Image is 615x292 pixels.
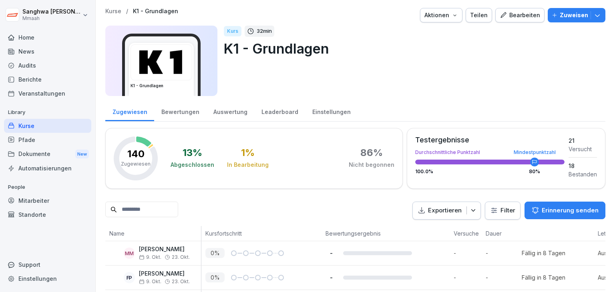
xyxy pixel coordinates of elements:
[131,83,192,89] h3: K1 - Grundlagen
[121,160,151,168] p: Zugewiesen
[522,273,565,282] div: Fällig in 8 Tagen
[139,246,190,253] p: [PERSON_NAME]
[415,150,565,155] div: Durchschnittliche Punktzahl
[172,279,190,284] span: 23. Okt.
[4,161,91,175] a: Automatisierungen
[205,229,318,238] p: Kursfortschritt
[569,145,597,153] div: Versucht
[4,208,91,222] div: Standorte
[205,248,225,258] p: 0 %
[133,8,178,15] a: K1 - Grundlagen
[415,169,565,174] div: 100.0 %
[22,8,81,15] p: Sanghwa [PERSON_NAME]
[139,254,161,260] span: 9. Okt.
[569,136,597,145] div: 21
[529,169,540,174] div: 80 %
[4,258,91,272] div: Support
[428,206,462,215] p: Exportieren
[224,38,599,59] p: K1 - Grundlagen
[424,11,458,20] div: Aktionen
[542,206,599,215] p: Erinnerung senden
[4,119,91,133] a: Kurse
[525,202,605,219] button: Erinnerung senden
[171,161,214,169] div: Abgeschlossen
[349,161,394,169] div: Nicht begonnen
[4,86,91,100] div: Veranstaltungen
[4,181,91,194] p: People
[326,274,337,281] p: -
[485,202,520,219] button: Filter
[4,147,91,162] div: Dokumente
[305,101,358,121] a: Einstellungen
[470,11,488,20] div: Teilen
[105,101,154,121] a: Zugewiesen
[154,101,206,121] a: Bewertungen
[4,106,91,119] p: Library
[326,229,446,238] p: Bewertungsergebnis
[454,249,482,257] p: -
[227,161,269,169] div: In Bearbeitung
[206,101,254,121] a: Auswertung
[254,101,305,121] a: Leaderboard
[257,27,272,35] p: 32 min
[500,11,540,20] div: Bearbeiten
[124,248,135,259] div: MM
[486,273,522,282] p: -
[75,150,89,159] div: New
[454,273,482,282] p: -
[139,270,190,277] p: [PERSON_NAME]
[172,254,190,260] span: 23. Okt.
[4,30,91,44] a: Home
[4,72,91,86] a: Berichte
[548,8,605,22] button: Zuweisen
[4,147,91,162] a: DokumenteNew
[4,194,91,208] a: Mitarbeiter
[139,279,161,284] span: 9. Okt.
[224,26,241,36] div: Kurs
[490,206,515,214] div: Filter
[412,202,481,220] button: Exportieren
[560,11,588,20] p: Zuweisen
[486,249,522,257] p: -
[4,58,91,72] a: Audits
[127,149,145,159] p: 140
[466,8,492,22] button: Teilen
[569,170,597,178] div: Bestanden
[124,272,135,283] div: FP
[4,272,91,286] a: Einstellungen
[569,162,597,170] div: 18
[131,45,192,80] img: tcs8q0vkz8lilcv70bnqfs0v.png
[183,148,202,158] div: 13 %
[522,249,565,257] div: Fällig in 8 Tagen
[454,229,478,238] p: Versuche
[415,136,565,144] div: Testergebnisse
[420,8,462,22] button: Aktionen
[205,272,225,282] p: 0 %
[241,148,255,158] div: 1 %
[495,8,545,22] button: Bearbeiten
[486,229,518,238] p: Dauer
[360,148,383,158] div: 86 %
[126,8,128,15] p: /
[109,229,197,238] p: Name
[4,44,91,58] a: News
[4,133,91,147] a: Pfade
[326,249,337,257] p: -
[105,8,121,15] a: Kurse
[22,16,81,21] p: Mmaah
